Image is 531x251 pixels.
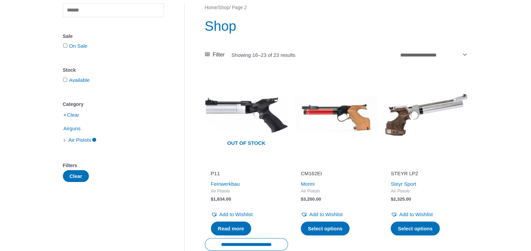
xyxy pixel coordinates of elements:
span: Air Pistols [211,188,282,194]
a: Add to Wishlist [211,210,253,219]
a: Out of stock [205,73,288,156]
iframe: Customer reviews powered by Trustpilot [391,161,462,169]
nav: Breadcrumb [205,3,468,12]
img: CM162EI [295,73,378,156]
a: Steyr Sport [391,181,416,187]
p: Showing 16–23 of 23 results [232,52,295,58]
iframe: Customer reviews powered by Trustpilot [211,161,282,169]
div: Category [63,99,164,109]
a: Add to Wishlist [301,210,343,219]
h2: STEYR LP2 [391,170,462,177]
iframe: Customer reviews powered by Trustpilot [301,161,372,169]
span: Filter [213,50,225,60]
a: Airguns [63,125,81,131]
a: CM162EI [301,170,372,179]
span: $ [211,197,214,202]
h1: Shop [205,17,468,36]
h2: CM162EI [301,170,372,177]
a: Feinwerkbau [211,181,240,187]
img: STEYR LP2 [385,73,468,156]
input: Available [63,77,68,82]
a: Home [205,5,217,10]
a: Shop [218,5,229,10]
a: Air Pistols [68,137,97,142]
span: Air Pistols [391,188,462,194]
span: Add to Wishlist [309,211,343,217]
span: $ [301,197,304,202]
div: Stock [63,65,164,75]
span: Add to Wishlist [399,211,433,217]
span: Add to Wishlist [219,211,253,217]
span: Airguns [63,123,81,134]
a: P11 [211,170,282,179]
a: Read more about “P11” [211,222,251,236]
a: On Sale [69,43,87,49]
a: Select options for “CM162EI” [301,222,350,236]
span: Air Pistols [301,188,372,194]
a: Add to Wishlist [391,210,433,219]
span: Air Pistols [68,134,92,146]
bdi: 3,200.00 [301,197,321,202]
a: Select options for “STEYR LP2” [391,222,440,236]
div: Filters [63,161,164,170]
input: On Sale [63,43,68,48]
a: Filter [205,50,225,60]
a: STEYR LP2 [391,170,462,179]
button: Clear [63,170,89,182]
a: Morini [301,181,315,187]
h2: P11 [211,170,282,177]
a: Available [69,77,90,83]
img: P11 [205,73,288,156]
bdi: 2,325.00 [391,197,411,202]
bdi: 1,834.00 [211,197,231,202]
select: Shop order [397,49,468,60]
span: $ [391,197,393,202]
span: Out of stock [210,136,283,152]
a: Clear [67,112,79,118]
div: Sale [63,31,164,41]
